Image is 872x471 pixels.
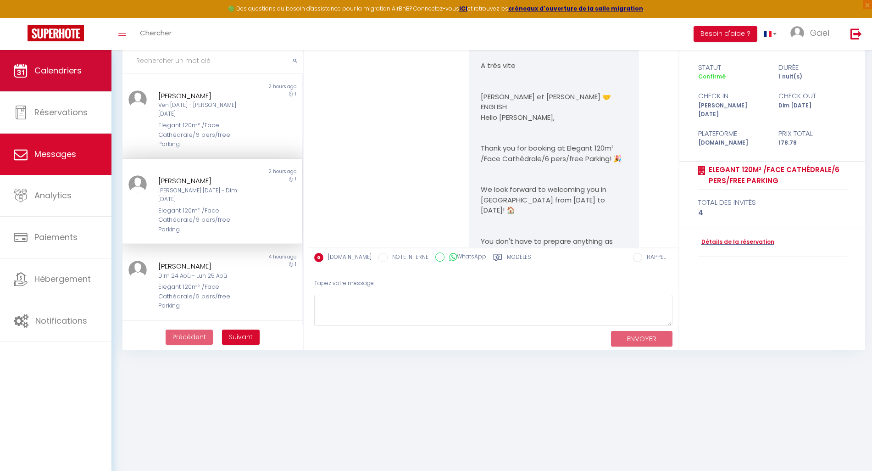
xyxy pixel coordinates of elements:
div: [PERSON_NAME] [DATE] - Dim [DATE] [158,186,251,204]
img: ... [790,26,804,40]
span: Réservations [34,107,88,118]
div: Elegant 120m² /Face Cathédrale/6 pers/free Parking [158,121,251,149]
div: 4 [698,207,847,219]
p: You don't have to prepare anything as everything is provided in the flat, including sheets and to... [481,236,628,268]
span: 1 [295,90,296,97]
input: Rechercher un mot clé [122,48,303,74]
label: RAPPEL [642,253,666,263]
div: [DOMAIN_NAME] [692,139,772,147]
span: Calendriers [34,65,82,76]
div: 4 hours ago [212,253,302,261]
div: 178.79 [772,139,853,147]
div: check out [772,90,853,101]
img: ... [128,175,147,194]
p: Thank you for booking at Elegant 120m² /Face Cathédrale/6 pers/free Parking! 🎉 [481,143,628,164]
span: Notifications [35,315,87,326]
div: 1 nuit(s) [772,73,853,81]
div: [PERSON_NAME] [158,90,251,101]
div: check in [692,90,772,101]
div: durée [772,62,853,73]
img: ... [128,90,147,109]
label: WhatsApp [444,252,486,263]
img: Super Booking [28,25,84,41]
span: 1 [295,261,296,268]
div: total des invités [698,197,847,208]
a: ... Gael [783,18,841,50]
p: We look forward to welcoming you in [GEOGRAPHIC_DATA] from [DATE] to [DATE]! 🏠 [481,185,628,216]
button: Previous [166,330,213,345]
p: Hello [PERSON_NAME], [481,112,628,123]
span: Suivant [229,332,253,342]
div: [PERSON_NAME] [DATE] [692,101,772,119]
p: ENGLISH [481,102,628,112]
div: statut [692,62,772,73]
div: [PERSON_NAME] [158,175,251,186]
label: Modèles [507,253,531,264]
div: 2 hours ago [212,168,302,175]
span: Confirmé [698,73,726,80]
div: 2 hours ago [212,83,302,90]
span: 1 [295,175,296,182]
span: Hébergement [34,273,91,285]
a: Détails de la réservation [698,238,774,247]
span: Analytics [34,190,72,201]
div: Elegant 120m² /Face Cathédrale/6 pers/free Parking [158,282,251,310]
label: [DOMAIN_NAME] [323,253,372,263]
img: ... [128,261,147,279]
img: logout [850,28,862,39]
div: Elegant 120m² /Face Cathédrale/6 pers/free Parking [158,206,251,234]
button: Ouvrir le widget de chat LiveChat [7,4,35,31]
div: Dim 24 Aoû - Lun 25 Aoû [158,272,251,280]
a: Chercher [133,18,178,50]
div: Prix total [772,128,853,139]
div: [PERSON_NAME] [158,261,251,272]
button: ENVOYER [611,331,672,347]
a: Elegant 120m² /Face Cathédrale/6 pers/free Parking [705,164,847,186]
button: Next [222,330,260,345]
div: Tapez votre message [314,272,672,295]
span: Gael [810,27,829,39]
span: Paiements [34,231,78,243]
div: Ven [DATE] - [PERSON_NAME] [DATE] [158,101,251,118]
p: [PERSON_NAME] et [PERSON_NAME] 🤝 [481,92,628,102]
a: créneaux d'ouverture de la salle migration [508,5,643,12]
span: Chercher [140,28,172,38]
div: Dim [DATE] [772,101,853,119]
span: Messages [34,148,76,160]
button: Besoin d'aide ? [694,26,757,42]
span: Précédent [172,332,206,342]
label: NOTE INTERNE [388,253,428,263]
a: ICI [459,5,467,12]
p: A très vite [481,61,628,71]
div: Plateforme [692,128,772,139]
